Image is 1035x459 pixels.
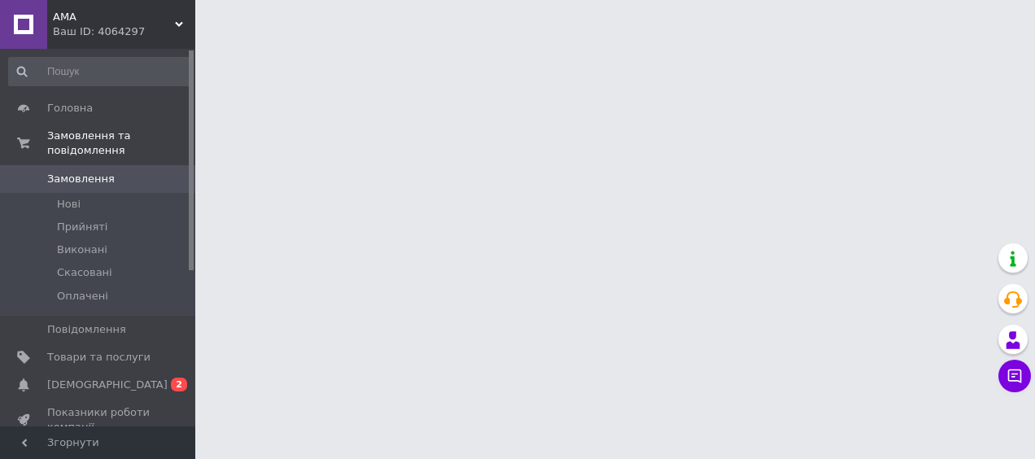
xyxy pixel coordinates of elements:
[47,101,93,116] span: Головна
[171,378,187,391] span: 2
[47,322,126,337] span: Повідомлення
[47,350,151,365] span: Товари та послуги
[53,24,195,39] div: Ваш ID: 4064297
[47,378,168,392] span: [DEMOGRAPHIC_DATA]
[53,10,175,24] span: AMA
[47,172,115,186] span: Замовлення
[8,57,192,86] input: Пошук
[57,197,81,212] span: Нові
[57,243,107,257] span: Виконані
[57,289,108,304] span: Оплачені
[57,265,112,280] span: Скасовані
[47,129,195,158] span: Замовлення та повідомлення
[998,360,1031,392] button: Чат з покупцем
[47,405,151,435] span: Показники роботи компанії
[57,220,107,234] span: Прийняті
